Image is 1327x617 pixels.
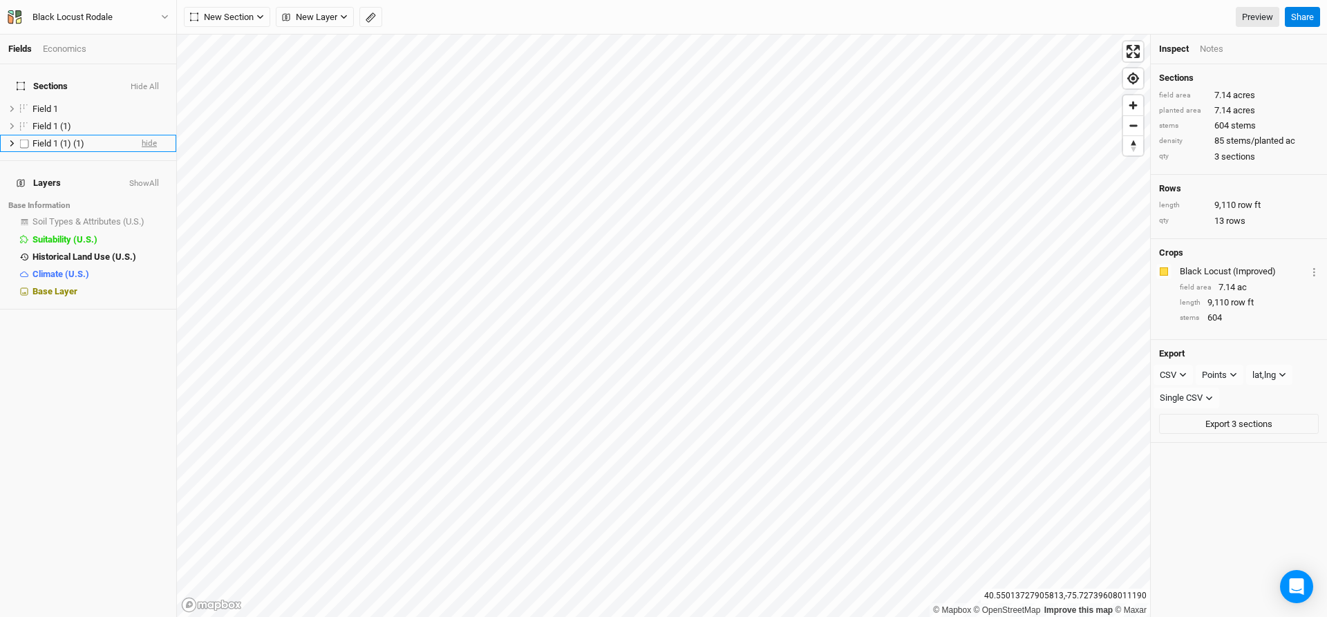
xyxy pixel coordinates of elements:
canvas: Map [177,35,1150,617]
span: stems/planted ac [1226,135,1295,147]
span: Zoom out [1123,116,1143,135]
button: Zoom out [1123,115,1143,135]
button: Points [1196,365,1243,386]
div: qty [1159,151,1207,162]
button: Find my location [1123,68,1143,88]
div: Field 1 (1) (1) [32,138,131,149]
div: Climate (U.S.) [32,269,168,280]
div: length [1159,200,1207,211]
button: Single CSV [1154,388,1219,408]
button: Zoom in [1123,95,1143,115]
span: sections [1221,151,1255,163]
div: 7.14 [1159,104,1319,117]
span: Historical Land Use (U.S.) [32,251,136,262]
div: 40.55013727905813 , -75.72739608011190 [981,589,1150,603]
div: 7.14 [1180,281,1319,294]
h4: Export [1159,348,1319,359]
span: Layers [17,178,61,189]
button: lat,lng [1246,365,1292,386]
button: New Section [184,7,270,28]
span: Climate (U.S.) [32,269,89,279]
div: Historical Land Use (U.S.) [32,251,168,263]
a: Mapbox logo [181,597,242,613]
button: New Layer [276,7,354,28]
div: planted area [1159,106,1207,116]
div: density [1159,136,1207,146]
span: Soil Types & Attributes (U.S.) [32,216,144,227]
div: 13 [1159,215,1319,227]
span: acres [1233,104,1255,117]
div: CSV [1160,368,1176,382]
button: Reset bearing to north [1123,135,1143,155]
div: Suitability (U.S.) [32,234,168,245]
div: Points [1202,368,1227,382]
div: 3 [1159,151,1319,163]
a: Improve this map [1044,605,1113,615]
div: 9,110 [1159,199,1319,211]
span: Suitability (U.S.) [32,234,97,245]
a: Mapbox [933,605,971,615]
div: Black Locust Rodale [32,10,113,24]
a: Fields [8,44,32,54]
button: Black Locust Rodale [7,10,169,25]
div: Soil Types & Attributes (U.S.) [32,216,168,227]
div: Base Layer [32,286,168,297]
a: Preview [1236,7,1279,28]
div: 7.14 [1159,89,1319,102]
div: Field 1 (1) [32,121,168,132]
span: Field 1 [32,104,58,114]
span: row ft [1231,296,1254,309]
div: 604 [1180,312,1319,324]
button: Share [1285,7,1320,28]
button: Crop Usage [1310,263,1319,279]
a: Maxar [1115,605,1147,615]
a: OpenStreetMap [974,605,1041,615]
span: rows [1226,215,1245,227]
div: Field 1 [32,104,168,115]
h4: Rows [1159,183,1319,194]
div: qty [1159,216,1207,226]
div: stems [1180,313,1201,323]
span: Base Layer [32,286,77,296]
span: ac [1237,281,1247,294]
button: Shortcut: M [359,7,382,28]
div: lat,lng [1252,368,1276,382]
span: row ft [1238,199,1261,211]
span: Field 1 (1) [32,121,71,131]
button: CSV [1154,365,1193,386]
div: Economics [43,43,86,55]
div: length [1180,298,1201,308]
div: 9,110 [1180,296,1319,309]
span: acres [1233,89,1255,102]
div: Open Intercom Messenger [1280,570,1313,603]
span: stems [1231,120,1256,132]
span: Field 1 (1) (1) [32,138,84,149]
span: Sections [17,81,68,92]
div: Inspect [1159,43,1189,55]
button: Export 3 sections [1159,414,1319,435]
div: 85 [1159,135,1319,147]
h4: Crops [1159,247,1183,258]
div: 604 [1159,120,1319,132]
div: Notes [1200,43,1223,55]
h4: Sections [1159,73,1319,84]
span: New Layer [282,10,337,24]
div: Single CSV [1160,391,1203,405]
span: hide [142,135,157,152]
div: field area [1180,283,1212,293]
div: Black Locust (Improved) [1180,265,1307,278]
span: New Section [190,10,254,24]
div: stems [1159,121,1207,131]
button: ShowAll [129,179,160,189]
button: Enter fullscreen [1123,41,1143,61]
div: field area [1159,91,1207,101]
button: Hide All [130,82,160,92]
